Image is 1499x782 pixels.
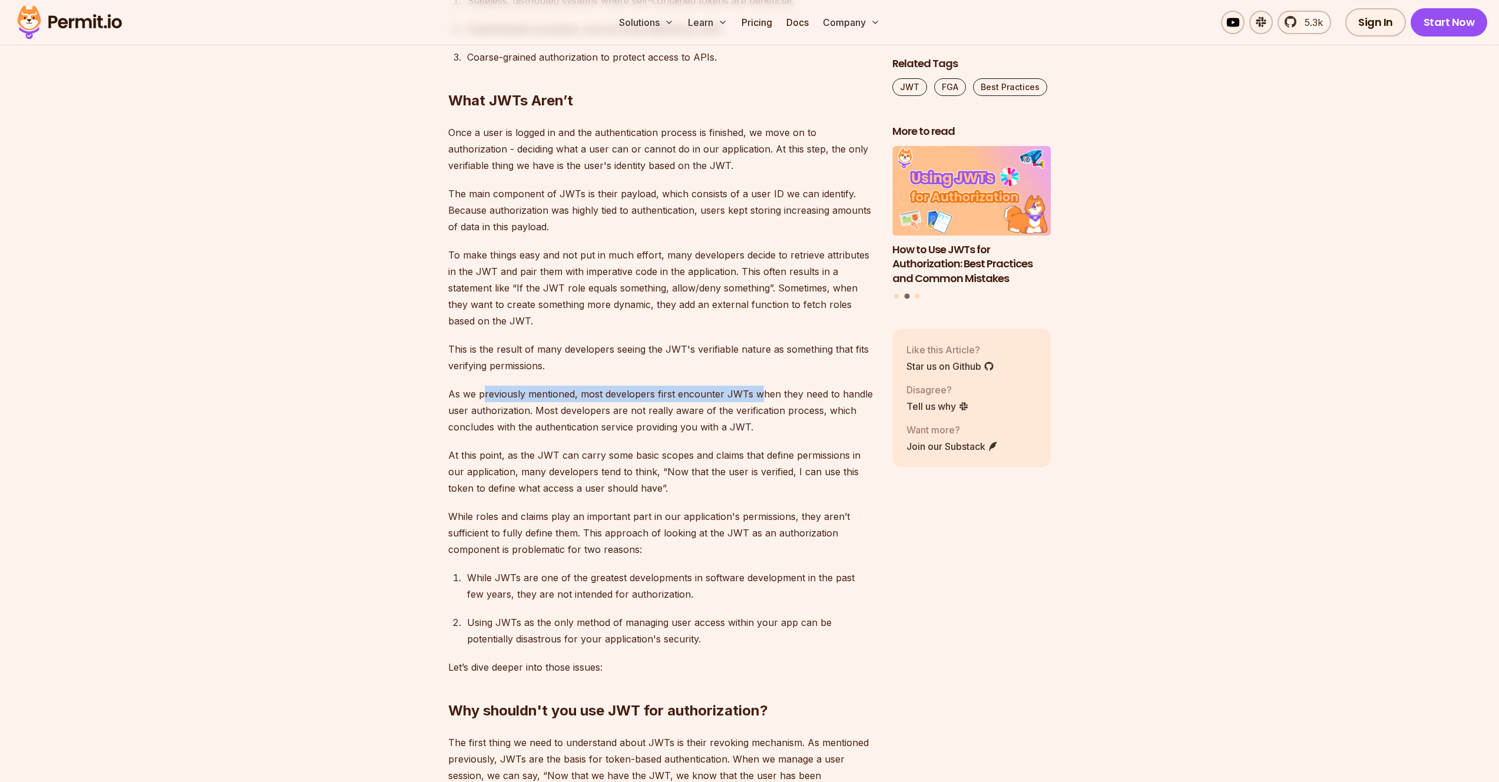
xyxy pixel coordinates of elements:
[892,124,1051,139] h2: More to read
[892,146,1051,286] a: How to Use JWTs for Authorization: Best Practices and Common MistakesHow to Use JWTs for Authoriz...
[448,341,873,374] p: This is the result of many developers seeing the JWT's verifiable nature as something that fits v...
[448,386,873,435] p: As we previously mentioned, most developers first encounter JWTs when they need to handle user au...
[906,399,969,413] a: Tell us why
[467,614,873,647] div: Using JWTs as the only method of managing user access within your app can be potentially disastro...
[467,569,873,602] div: While JWTs are one of the greatest developments in software development in the past few years, th...
[1345,8,1406,37] a: Sign In
[906,359,994,373] a: Star us on Github
[448,247,873,329] p: To make things easy and not put in much effort, many developers decide to retrieve attributes in ...
[448,44,873,110] h2: What JWTs Aren’t
[934,78,966,96] a: FGA
[906,422,998,436] p: Want more?
[892,242,1051,286] h3: How to Use JWTs for Authorization: Best Practices and Common Mistakes
[892,146,1051,286] li: 2 of 3
[448,185,873,235] p: The main component of JWTs is their payload, which consists of a user ID we can identify. Because...
[906,342,994,356] p: Like this Article?
[892,146,1051,236] img: How to Use JWTs for Authorization: Best Practices and Common Mistakes
[906,439,998,453] a: Join our Substack
[448,447,873,496] p: At this point, as the JWT can carry some basic scopes and claims that define permissions in our a...
[818,11,885,34] button: Company
[614,11,679,34] button: Solutions
[1411,8,1488,37] a: Start Now
[467,49,873,65] div: Coarse-grained authorization to protect access to APIs.
[448,659,873,675] p: Let’s dive deeper into those issues:
[12,2,127,42] img: Permit logo
[737,11,777,34] a: Pricing
[683,11,732,34] button: Learn
[782,11,813,34] a: Docs
[973,78,1047,96] a: Best Practices
[1278,11,1331,34] a: 5.3k
[892,78,927,96] a: JWT
[1298,15,1323,29] span: 5.3k
[906,382,969,396] p: Disagree?
[448,508,873,558] p: While roles and claims play an important part in our application's permissions, they aren’t suffi...
[448,124,873,174] p: Once a user is logged in and the authentication process is finished, we move on to authorization ...
[892,146,1051,300] div: Posts
[904,293,909,299] button: Go to slide 2
[915,293,919,298] button: Go to slide 3
[894,293,899,298] button: Go to slide 1
[448,654,873,720] h2: Why shouldn't you use JWT for authorization?
[892,57,1051,71] h2: Related Tags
